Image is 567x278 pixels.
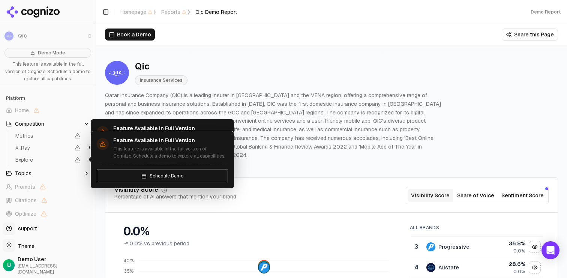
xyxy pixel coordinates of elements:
[135,75,187,85] span: Insurance Services
[15,210,36,218] span: Optimize
[15,225,37,232] span: support
[15,170,31,177] span: Topics
[15,144,70,152] span: X-Ray
[410,225,543,231] div: All Brands
[120,8,237,16] nav: breadcrumb
[114,187,158,193] div: Visibility Score
[195,8,237,16] span: Qic Demo Report
[113,146,228,160] p: This feature is available in the full version of Cognizo. Schedule a demo to explore all capabili...
[38,50,65,56] span: Demo Mode
[144,240,189,247] span: vs previous period
[502,29,558,41] button: Share this Page
[438,243,469,251] div: Progressive
[135,60,187,72] div: Qic
[411,237,543,257] tr: 3progressiveProgressive36.8%0.0%Hide progressive data
[15,197,37,204] span: Citations
[15,243,34,249] span: Theme
[15,183,35,191] span: Prompts
[120,8,152,16] span: Homepage
[123,258,133,264] tspan: 40%
[453,189,498,202] button: Share of Voice
[7,261,11,269] span: U
[15,156,70,164] span: Explore
[408,189,453,202] button: Visibility Score
[4,61,91,83] p: This feature is available in the full version of Cognizo. Schedule a demo to explore all capabili...
[3,118,93,130] button: Competition
[531,9,561,15] div: Demo Report
[15,132,70,140] span: Metrics
[513,248,525,254] span: 0.0%
[105,91,441,159] p: Qatar Insurance Company (QIC) is a leading insurer in [GEOGRAPHIC_DATA] and the MENA region, offe...
[114,193,236,200] div: Percentage of AI answers that mention your brand
[498,189,547,202] button: Sentiment Score
[541,241,559,259] div: Open Intercom Messenger
[529,261,541,273] button: Hide allstate data
[414,242,419,251] div: 3
[426,242,435,251] img: progressive
[529,241,541,253] button: Hide progressive data
[105,29,155,41] button: Book a Demo
[123,225,395,238] div: 0.0%
[15,107,29,114] span: Home
[426,263,435,272] img: allstate
[113,137,228,144] h4: Feature Available in Full Version
[129,240,142,247] span: 0.0%
[3,92,93,104] div: Platform
[492,240,525,247] div: 36.8 %
[97,170,228,182] button: Schedule Demo
[113,125,228,132] h4: Feature Available in Full Version
[124,268,133,274] tspan: 35%
[18,263,93,275] span: [EMAIL_ADDRESS][DOMAIN_NAME]
[411,257,543,278] tr: 4allstateAllstate28.6%0.0%Hide allstate data
[18,255,93,263] span: Demo User
[161,8,186,16] span: Reports
[438,264,459,271] div: Allstate
[15,120,44,128] span: Competition
[105,61,129,85] img: QIC
[414,263,419,272] div: 4
[3,167,93,179] button: Topics
[150,173,183,179] span: Schedule Demo
[492,260,525,268] div: 28.6 %
[259,262,269,273] img: progressive
[513,269,525,275] span: 0.0%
